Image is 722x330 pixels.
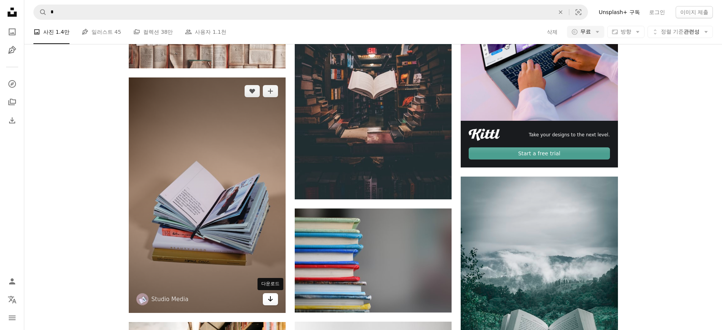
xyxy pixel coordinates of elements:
[648,26,713,38] button: 정렬 기준관련성
[129,192,286,199] a: 여러 권의 쌓인 책 위에 펼쳐진 책
[461,291,618,297] a: 펼쳐진 책을 들고 있는 사람 viewing: 산경
[258,278,283,290] div: 다운로드
[82,20,121,44] a: 일러스트 45
[621,28,631,35] span: 방향
[152,295,189,303] a: Studio Media
[469,129,500,141] img: file-1711049718225-ad48364186d3image
[34,5,47,19] button: Unsplash 검색
[129,77,286,313] img: 여러 권의 쌓인 책 위에 펼쳐진 책
[5,5,20,21] a: 홈 — Unsplash
[5,310,20,325] button: 메뉴
[5,24,20,39] a: 사진
[5,76,20,92] a: 탐색
[5,274,20,289] a: 로그인 / 가입
[295,208,452,313] img: 책의 얕은 초점 사진
[33,5,588,20] form: 사이트 전체에서 이미지 찾기
[594,6,644,18] a: Unsplash+ 구독
[5,113,20,128] a: 다운로드 내역
[661,28,700,36] span: 관련성
[567,26,604,38] button: 무료
[569,5,588,19] button: 시각적 검색
[5,95,20,110] a: 컬렉션
[263,293,278,305] a: 다운로드
[185,20,226,44] a: 사용자 1.1천
[136,293,149,305] img: Studio Media의 프로필로 이동
[133,20,173,44] a: 컬렉션 38만
[5,292,20,307] button: 언어
[161,28,173,36] span: 38만
[213,28,226,36] span: 1.1천
[547,26,558,38] button: 삭제
[661,28,684,35] span: 정렬 기준
[607,26,645,38] button: 방향
[529,132,610,138] span: Take your designs to the next level.
[5,43,20,58] a: 일러스트
[263,85,278,97] button: 컬렉션에 추가
[295,257,452,264] a: 책의 얕은 초점 사진
[245,85,260,97] button: 좋아요
[469,147,610,159] div: Start a free trial
[580,28,591,36] span: 무료
[676,6,713,18] button: 이미지 제출
[552,5,569,19] button: 삭제
[645,6,670,18] a: 로그인
[114,28,121,36] span: 45
[295,78,452,85] a: 도서관에 쌓인 책에서 떠 있는 펼쳐진 책의 모습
